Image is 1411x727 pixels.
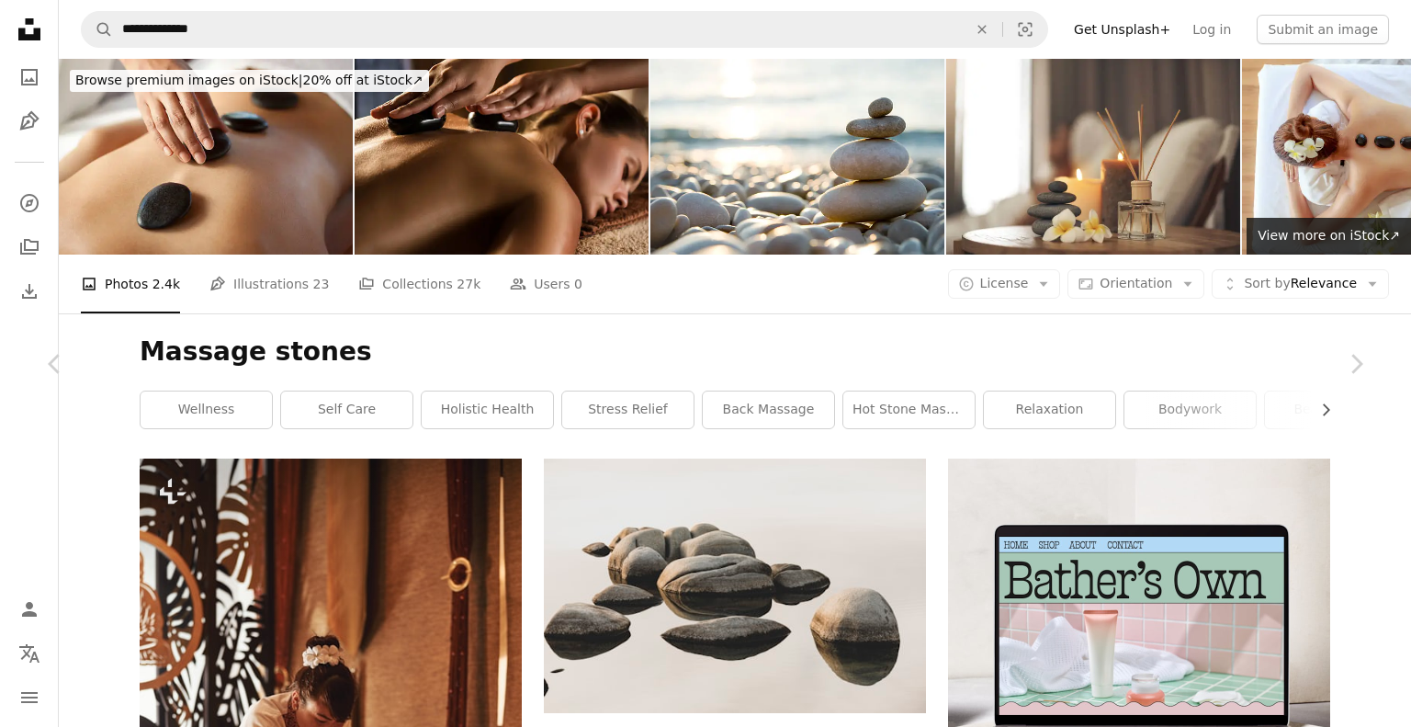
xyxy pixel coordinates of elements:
[1301,276,1411,452] a: Next
[984,392,1115,428] a: relaxation
[81,11,1048,48] form: Find visuals sitewide
[281,392,412,428] a: self care
[544,459,926,713] img: a group of rocks sitting on top of a body of water
[946,59,1240,255] img: Still life closeup of a tranquil spa arrangement
[1265,392,1396,428] a: beauty spa
[141,392,272,428] a: wellness
[11,229,48,266] a: Collections
[11,59,48,96] a: Photos
[1244,276,1290,290] span: Sort by
[1124,392,1256,428] a: bodywork
[1003,12,1047,47] button: Visual search
[544,577,926,594] a: a group of rocks sitting on top of a body of water
[355,59,649,255] img: Hot stone therapy
[948,269,1061,299] button: License
[1063,15,1181,44] a: Get Unsplash+
[313,274,330,294] span: 23
[11,103,48,140] a: Illustrations
[422,392,553,428] a: holistic health
[650,59,944,255] img: Balanced stones on a pebble beach during sunset.
[75,73,302,87] span: Browse premium images on iStock |
[209,255,329,313] a: Illustrations 23
[1100,276,1172,290] span: Orientation
[562,392,694,428] a: stress relief
[11,635,48,672] button: Language
[1244,275,1357,293] span: Relevance
[843,392,975,428] a: hot stone massage
[11,679,48,716] button: Menu
[1258,228,1400,243] span: View more on iStock ↗
[980,276,1029,290] span: License
[1212,269,1389,299] button: Sort byRelevance
[1181,15,1242,44] a: Log in
[510,255,582,313] a: Users 0
[59,59,353,255] img: Hot stone massage therapy
[962,12,1002,47] button: Clear
[703,392,834,428] a: back massage
[59,59,440,103] a: Browse premium images on iStock|20% off at iStock↗
[457,274,480,294] span: 27k
[82,12,113,47] button: Search Unsplash
[140,335,1330,369] h1: Massage stones
[1247,218,1411,255] a: View more on iStock↗
[11,185,48,222] a: Explore
[574,274,582,294] span: 0
[70,70,429,92] div: 20% off at iStock ↗
[1067,269,1204,299] button: Orientation
[11,273,48,310] a: Download History
[11,591,48,628] a: Log in / Sign up
[358,255,480,313] a: Collections 27k
[1257,15,1389,44] button: Submit an image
